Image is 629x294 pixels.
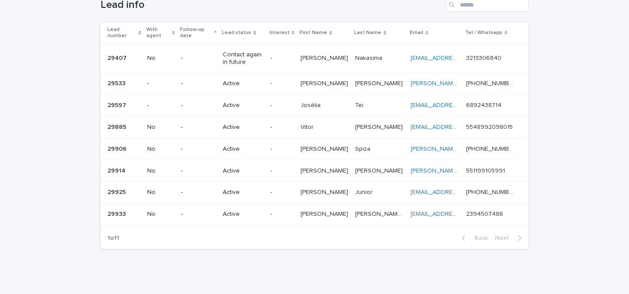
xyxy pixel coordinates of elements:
[411,168,557,174] a: [PERSON_NAME][EMAIL_ADDRESS][DOMAIN_NAME]
[270,189,294,196] p: -
[301,187,350,196] p: [PERSON_NAME]
[355,78,404,87] p: [PERSON_NAME]
[469,235,488,241] span: Back
[270,211,294,218] p: -
[147,211,174,218] p: No
[410,28,423,38] p: Email
[223,189,263,196] p: Active
[223,80,263,87] p: Active
[181,189,216,196] p: -
[223,124,263,131] p: Active
[147,102,174,109] p: -
[223,167,263,175] p: Active
[465,28,502,38] p: Tel / Whatsapp
[300,28,327,38] p: First Name
[147,80,174,87] p: -
[223,211,263,218] p: Active
[107,144,128,153] p: 29906
[466,144,516,153] p: [PHONE_NUMBER]
[107,209,128,218] p: 29933
[301,166,350,175] p: [PERSON_NAME]
[466,166,507,175] p: 551199105991
[355,122,404,131] p: [PERSON_NAME]
[355,187,374,196] p: Junior
[495,235,514,241] span: Next
[411,55,509,61] a: [EMAIL_ADDRESS][DOMAIN_NAME]
[411,189,509,195] a: [EMAIL_ADDRESS][DOMAIN_NAME]
[411,80,557,86] a: [PERSON_NAME][EMAIL_ADDRESS][DOMAIN_NAME]
[223,145,263,153] p: Active
[301,209,350,218] p: [PERSON_NAME]
[270,102,294,109] p: -
[181,102,216,109] p: -
[100,160,529,182] tr: 2991429914 No-Active-[PERSON_NAME][PERSON_NAME] [PERSON_NAME][PERSON_NAME] [PERSON_NAME][EMAIL_AD...
[100,182,529,204] tr: 2992529925 No-Active-[PERSON_NAME][PERSON_NAME] JuniorJunior [EMAIL_ADDRESS][DOMAIN_NAME] [PHONE_...
[100,73,529,95] tr: 2953329533 --Active-[PERSON_NAME][PERSON_NAME] [PERSON_NAME][PERSON_NAME] [PERSON_NAME][EMAIL_ADD...
[181,55,216,62] p: -
[466,122,515,131] p: 5548992098015
[301,100,322,109] p: Josélia
[301,53,350,62] p: [PERSON_NAME]
[466,78,516,87] p: [PHONE_NUMBER]
[223,51,263,66] p: Contact again in future
[147,189,174,196] p: No
[270,167,294,175] p: -
[455,234,491,242] button: Back
[491,234,529,242] button: Next
[147,55,174,62] p: No
[107,53,128,62] p: 29407
[147,145,174,153] p: No
[181,167,216,175] p: -
[270,55,294,62] p: -
[181,211,216,218] p: -
[181,80,216,87] p: -
[355,100,365,109] p: Tei
[100,138,529,160] tr: 2990629906 No-Active-[PERSON_NAME][PERSON_NAME] SpizaSpiza [PERSON_NAME][EMAIL_ADDRESS][PERSON_NA...
[355,53,384,62] p: Nakasima
[180,25,212,41] p: Follow-up date
[181,124,216,131] p: -
[355,144,372,153] p: Spiza
[270,80,294,87] p: -
[466,209,505,218] p: 2394507486
[301,144,350,153] p: [PERSON_NAME]
[107,187,128,196] p: 29925
[107,78,127,87] p: 29533
[466,53,503,62] p: 3213306840
[107,100,128,109] p: 29597
[355,166,404,175] p: [PERSON_NAME]
[107,25,136,41] p: Lead number
[411,146,605,152] a: [PERSON_NAME][EMAIL_ADDRESS][PERSON_NAME][DOMAIN_NAME]
[411,102,509,108] a: [EMAIL_ADDRESS][DOMAIN_NAME]
[411,211,509,217] a: [EMAIL_ADDRESS][DOMAIN_NAME]
[181,145,216,153] p: -
[270,124,294,131] p: -
[100,228,126,249] p: 1 of 1
[301,122,315,131] p: Vitor
[466,100,503,109] p: 6892438714
[100,44,529,73] tr: 2940729407 No-Contact again in future-[PERSON_NAME][PERSON_NAME] NakasimaNakasima [EMAIL_ADDRESS]...
[107,122,128,131] p: 29885
[222,28,251,38] p: Lead status
[411,124,509,130] a: [EMAIL_ADDRESS][DOMAIN_NAME]
[354,28,381,38] p: Last Name
[147,167,174,175] p: No
[147,124,174,131] p: No
[107,166,127,175] p: 29914
[355,209,405,218] p: Loureiro Rodrigues
[270,145,294,153] p: -
[223,102,263,109] p: Active
[100,95,529,117] tr: 2959729597 --Active-JoséliaJosélia TeiTei [EMAIL_ADDRESS][DOMAIN_NAME] 68924387146892438714
[466,187,516,196] p: [PHONE_NUMBER]
[301,78,350,87] p: [PERSON_NAME]
[270,28,290,38] p: Interest
[100,204,529,225] tr: 2993329933 No-Active-[PERSON_NAME][PERSON_NAME] [PERSON_NAME] [PERSON_NAME][PERSON_NAME] [PERSON_...
[100,116,529,138] tr: 2988529885 No-Active-VitorVitor [PERSON_NAME][PERSON_NAME] [EMAIL_ADDRESS][DOMAIN_NAME] 554899209...
[146,25,170,41] p: With agent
